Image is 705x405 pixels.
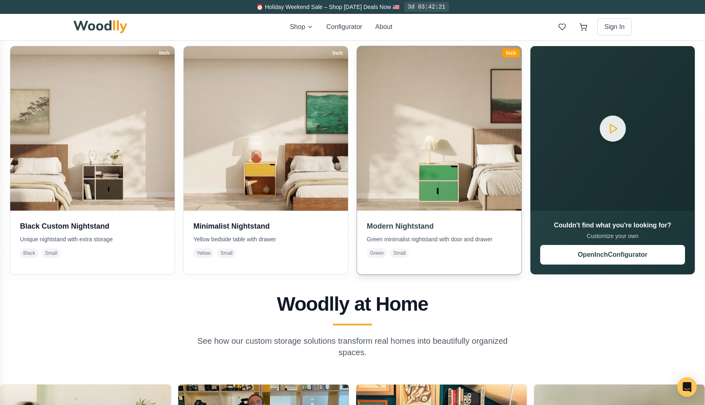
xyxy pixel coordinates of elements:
[10,46,175,211] img: Black Custom Nightstand
[290,22,313,32] button: Shop
[20,248,38,258] span: Black
[404,2,448,12] div: 3d 03:42:21
[375,22,392,32] button: About
[184,46,348,211] img: Minimalist Nightstand
[353,42,525,215] img: Modern Nightstand
[77,294,628,314] h2: Woodlly at Home
[193,220,338,232] h3: Minimalist Nightstand
[502,49,520,58] div: Inch
[256,4,399,10] span: ⏰ Holiday Weekend Sale – Shop [DATE] Deals Now 🇺🇸
[326,22,362,32] button: Configurator
[677,377,697,397] div: Open Intercom Messenger
[196,335,509,358] p: See how our custom storage solutions transform real homes into beautifully organized spaces.
[73,20,127,33] img: Woodlly
[42,248,60,258] span: Small
[540,232,685,240] p: Customize your own
[193,248,214,258] span: Yellow
[367,220,512,232] h3: Modern Nightstand
[367,235,512,243] p: Green minimalist nightstand with door and drawer
[20,235,165,243] p: Unique nightstand with extra storage
[540,220,685,230] h3: Couldn't find what you're looking for?
[597,18,632,36] button: Sign In
[390,248,409,258] span: Small
[217,248,236,258] span: Small
[329,49,346,58] div: Inch
[20,220,165,232] h3: Black Custom Nightstand
[193,235,338,243] p: Yellow bedside table with drawer
[540,245,685,265] button: OpenInchConfigurator
[155,49,173,58] div: Inch
[367,248,387,258] span: Green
